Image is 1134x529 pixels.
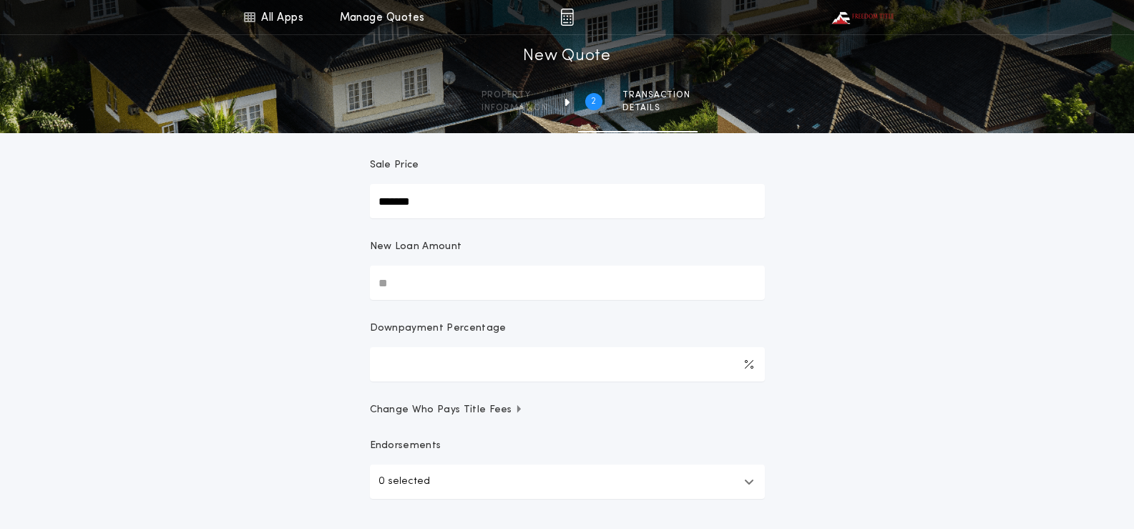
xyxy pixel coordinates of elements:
[378,473,430,490] p: 0 selected
[370,321,507,336] p: Downpayment Percentage
[482,102,548,114] span: information
[370,184,765,218] input: Sale Price
[370,240,462,254] p: New Loan Amount
[370,403,524,417] span: Change Who Pays Title Fees
[622,102,690,114] span: details
[482,89,548,101] span: Property
[370,347,765,382] input: Downpayment Percentage
[370,403,765,417] button: Change Who Pays Title Fees
[523,45,610,68] h1: New Quote
[829,10,894,24] img: vs-icon
[370,266,765,300] input: New Loan Amount
[560,9,574,26] img: img
[370,465,765,499] button: 0 selected
[591,96,596,107] h2: 2
[622,89,690,101] span: Transaction
[370,158,419,173] p: Sale Price
[370,439,765,453] p: Endorsements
